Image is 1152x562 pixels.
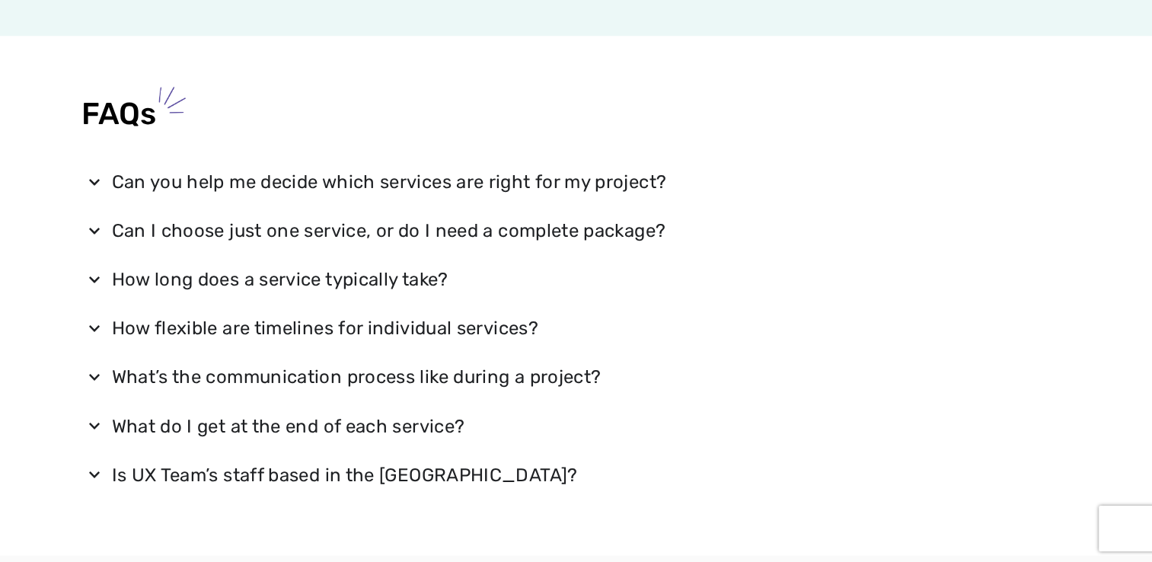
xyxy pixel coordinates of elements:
[81,162,1071,202] summary: Can you help me decide which services are right for my project?
[112,365,602,389] div: What’s the communication process like during a project?
[112,316,538,340] div: How flexible are timelines for individual services?
[1076,489,1152,562] iframe: Chat Widget
[81,260,1071,299] summary: How long does a service typically take?
[112,170,667,194] div: Can you help me decide which services are right for my project?
[4,214,14,224] input: Subscribe to UX Team newsletter.
[81,162,1071,494] div: Accordion. Open links with Enter or Space, close with Escape, and navigate with Arrow Keys
[81,455,1071,494] summary: Is UX Team’s staff based in the [GEOGRAPHIC_DATA]?
[112,462,578,487] div: Is UX Team’s staff based in the [GEOGRAPHIC_DATA]?
[81,308,1071,348] summary: How flexible are timelines for individual services?
[112,267,448,292] div: How long does a service typically take?
[81,211,1071,251] summary: Can I choose just one service, or do I need a complete package?
[19,212,592,225] span: Subscribe to UX Team newsletter.
[299,1,353,14] span: Last Name
[81,406,1071,445] summary: What do I get at the end of each service?
[81,97,156,132] h2: FAQs
[112,414,465,438] div: What do I get at the end of each service?
[81,357,1071,397] summary: What’s the communication process like during a project?
[112,219,666,243] div: Can I choose just one service, or do I need a complete package?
